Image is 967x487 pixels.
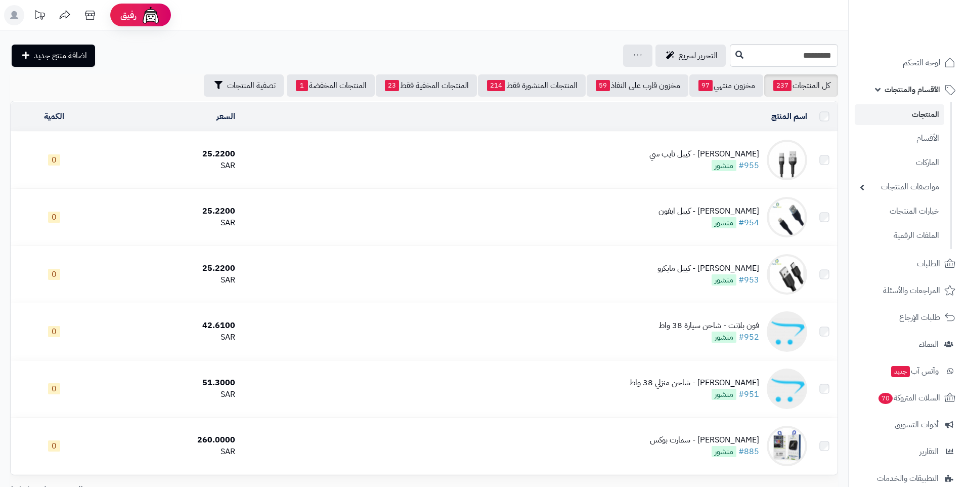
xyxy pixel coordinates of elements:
div: 25.2200 [102,148,235,160]
img: فون بلانت - سمارت بوكس [767,426,807,466]
span: منشور [712,274,736,286]
a: المنتجات [855,104,944,125]
span: 0 [48,269,60,280]
a: الماركات [855,152,944,174]
span: 0 [48,212,60,223]
span: 1 [296,80,308,91]
a: تحديثات المنصة [27,5,52,28]
a: أدوات التسويق [855,413,961,437]
img: ai-face.png [141,5,161,25]
a: المنتجات المخفية فقط23 [376,74,477,97]
a: الطلبات [855,252,961,276]
span: تصفية المنتجات [227,79,276,92]
span: طلبات الإرجاع [899,310,940,324]
span: السلات المتروكة [877,391,940,405]
span: 237 [773,80,792,91]
a: السلات المتروكة70 [855,386,961,410]
a: #954 [738,217,759,229]
span: 0 [48,154,60,166]
span: 0 [48,383,60,394]
div: SAR [102,332,235,343]
span: لوحة التحكم [903,56,940,70]
div: [PERSON_NAME] - سمارت بوكس [650,434,759,446]
span: المراجعات والأسئلة [883,283,940,298]
a: مخزون منتهي97 [689,74,763,97]
a: مواصفات المنتجات [855,176,944,198]
img: logo-2.png [898,25,957,47]
img: فون بلانت - كيبل تايب سي [767,140,807,180]
span: 97 [698,80,713,91]
span: التحرير لسريع [679,50,718,62]
span: العملاء [919,337,939,351]
span: أدوات التسويق [895,418,939,432]
span: وآتس آب [890,364,939,378]
a: طلبات الإرجاع [855,305,961,330]
a: الأقسام [855,128,944,149]
div: SAR [102,446,235,458]
a: التحرير لسريع [655,45,726,67]
span: رفيق [120,9,137,21]
span: 70 [878,393,893,404]
a: مخزون قارب على النفاذ59 [587,74,688,97]
a: الملفات الرقمية [855,225,944,247]
div: 260.0000 [102,434,235,446]
div: SAR [102,217,235,229]
a: خيارات المنتجات [855,200,944,222]
span: 0 [48,440,60,452]
div: [PERSON_NAME] - شاحن منزلي 38 واط [629,377,759,389]
span: الطلبات [917,257,940,271]
button: تصفية المنتجات [204,74,284,97]
a: لوحة التحكم [855,51,961,75]
span: منشور [712,446,736,457]
a: #951 [738,388,759,400]
a: #952 [738,331,759,343]
div: [PERSON_NAME] - كيبل تايب سي [649,148,759,160]
img: فون بلانت - شاحن منزلي 38 واط [767,369,807,409]
span: منشور [712,160,736,171]
a: اسم المنتج [771,110,807,123]
a: الكمية [44,110,64,123]
span: 59 [596,80,610,91]
div: 51.3000 [102,377,235,389]
span: التطبيقات والخدمات [877,471,939,485]
div: SAR [102,274,235,286]
a: اضافة منتج جديد [12,45,95,67]
div: 42.6100 [102,320,235,332]
a: المراجعات والأسئلة [855,278,961,303]
div: SAR [102,160,235,172]
div: 25.2200 [102,263,235,274]
span: 0 [48,326,60,337]
span: التقارير [919,444,939,459]
div: SAR [102,389,235,400]
a: وآتس آبجديد [855,359,961,383]
div: [PERSON_NAME] - كيبل ايفون [658,206,759,217]
span: 23 [385,80,399,91]
a: المنتجات المخفضة1 [287,74,375,97]
a: التقارير [855,439,961,464]
img: فون بلانت - كيبل مايكرو [767,254,807,295]
a: السعر [216,110,235,123]
a: المنتجات المنشورة فقط214 [478,74,586,97]
img: فون بلانت - شاحن سيارة 38 واط [767,311,807,352]
span: 214 [487,80,505,91]
span: جديد [891,366,910,377]
span: منشور [712,217,736,228]
a: #955 [738,159,759,172]
div: فون بلانت - شاحن سيارة 38 واط [658,320,759,332]
a: #953 [738,274,759,286]
a: كل المنتجات237 [764,74,838,97]
span: الأقسام والمنتجات [885,83,940,97]
div: 25.2200 [102,206,235,217]
div: [PERSON_NAME] - كيبل مايكرو [657,263,759,274]
a: #885 [738,445,759,458]
img: فون بلانت - كيبل ايفون [767,197,807,237]
a: العملاء [855,332,961,356]
span: منشور [712,332,736,343]
span: منشور [712,389,736,400]
span: اضافة منتج جديد [34,50,87,62]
